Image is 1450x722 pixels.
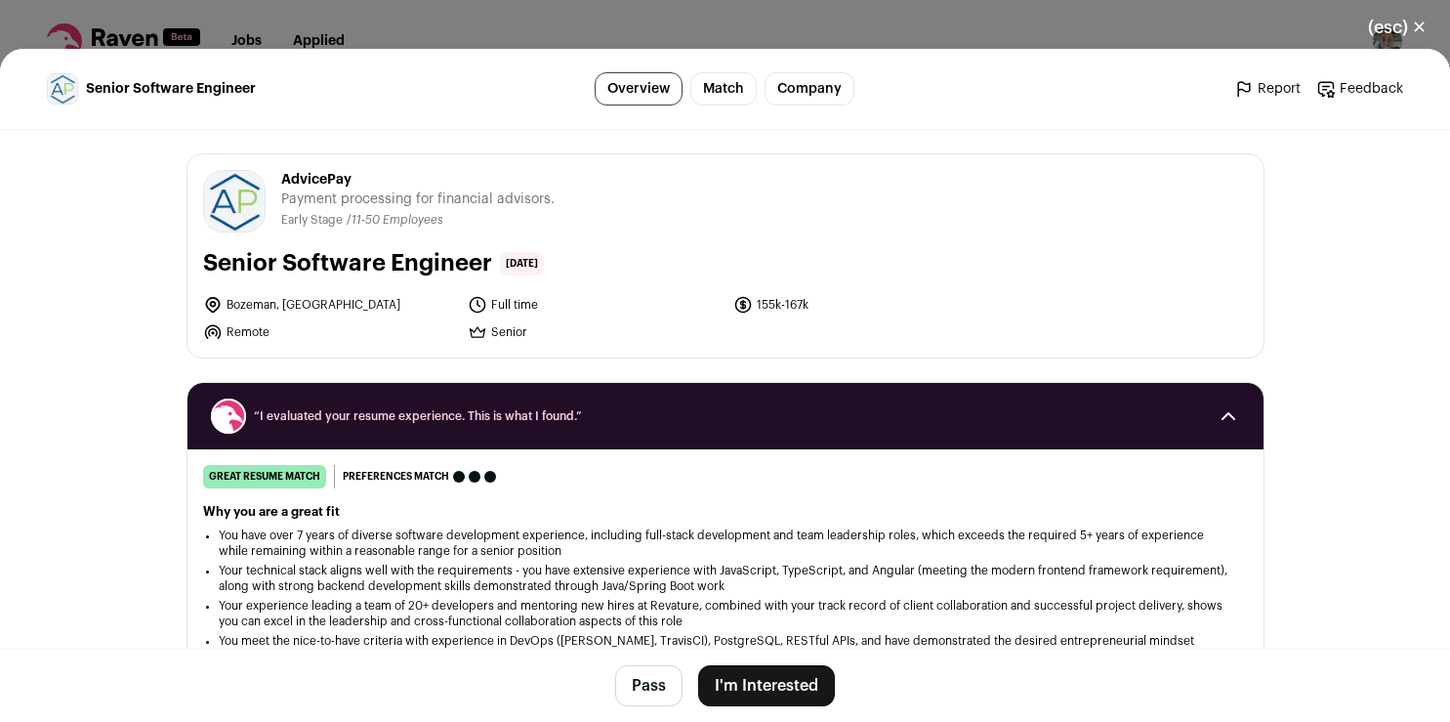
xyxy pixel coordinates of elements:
button: I'm Interested [698,665,835,706]
a: Company [765,72,854,106]
a: Feedback [1316,79,1403,99]
li: You meet the nice-to-have criteria with experience in DevOps ([PERSON_NAME], TravisCI), PostgreSQ... [219,633,1232,664]
span: AdvicePay [281,170,555,190]
a: Match [690,72,757,106]
button: Pass [615,665,683,706]
li: Full time [468,295,722,315]
span: [DATE] [500,252,544,276]
li: / [347,213,443,228]
div: great resume match [203,465,326,488]
img: 8753a0703d4ffef3b0cfe651d5f2a8b986ab24041b7d0bd84e8ddabeb997a85f.jpg [204,168,265,234]
button: Close modal [1345,6,1450,49]
a: Report [1234,79,1301,99]
li: You have over 7 years of diverse software development experience, including full-stack developmen... [219,528,1232,559]
span: Senior Software Engineer [86,79,256,99]
li: Your experience leading a team of 20+ developers and mentoring new hires at Revature, combined wi... [219,598,1232,629]
a: Overview [595,72,683,106]
h1: Senior Software Engineer [203,248,492,279]
li: 155k-167k [733,295,987,315]
span: Payment processing for financial advisors. [281,190,555,209]
li: Remote [203,322,457,342]
span: Preferences match [343,467,449,487]
span: “I evaluated your resume experience. This is what I found.” [254,408,1197,424]
img: 8753a0703d4ffef3b0cfe651d5f2a8b986ab24041b7d0bd84e8ddabeb997a85f.jpg [48,72,77,105]
li: Senior [468,322,722,342]
h2: Why you are a great fit [203,504,1248,520]
span: 11-50 Employees [352,214,443,226]
li: Your technical stack aligns well with the requirements - you have extensive experience with JavaS... [219,563,1232,594]
li: Bozeman, [GEOGRAPHIC_DATA] [203,295,457,315]
li: Early Stage [281,213,347,228]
